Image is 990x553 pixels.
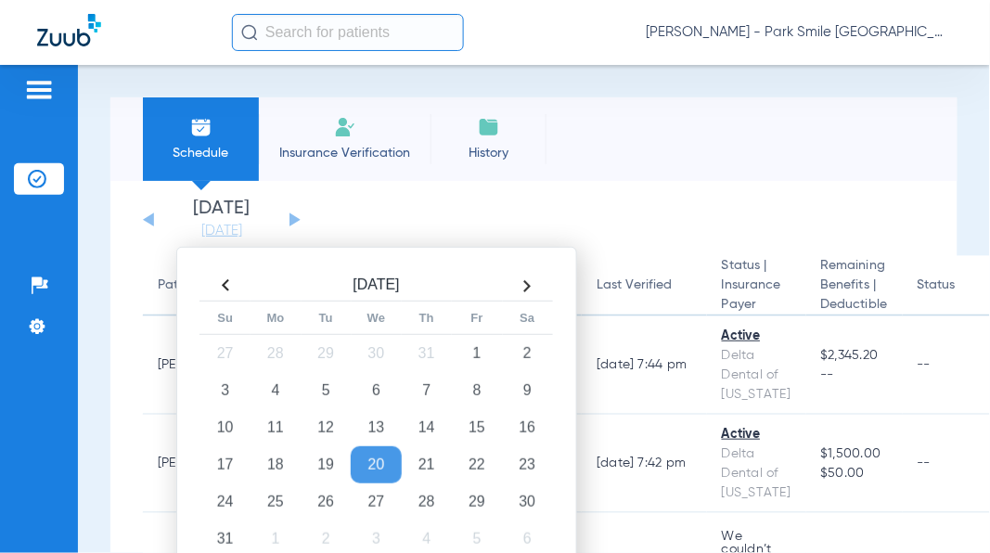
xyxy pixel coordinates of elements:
span: Schedule [157,144,245,162]
td: [DATE] 7:44 PM [582,316,707,415]
a: [DATE] [166,222,277,240]
img: Search Icon [241,24,258,41]
img: Zuub Logo [37,14,101,46]
div: Last Verified [597,276,672,295]
th: Remaining Benefits | [806,256,903,316]
img: hamburger-icon [24,79,54,101]
span: Deductible [821,295,888,315]
div: Patient Name [158,276,258,295]
div: Active [722,327,791,346]
div: Active [722,425,791,444]
span: [PERSON_NAME] - Park Smile [GEOGRAPHIC_DATA] [647,23,953,42]
div: Patient Name [158,276,239,295]
span: History [444,144,533,162]
img: Manual Insurance Verification [334,116,356,138]
img: History [478,116,500,138]
span: $50.00 [821,464,888,483]
span: Insurance Payer [722,276,791,315]
td: [DATE] 7:42 PM [582,415,707,513]
div: Delta Dental of [US_STATE] [722,444,791,503]
span: -- [821,366,888,385]
div: Last Verified [597,276,692,295]
th: [DATE] [251,271,502,302]
img: Schedule [190,116,212,138]
input: Search for patients [232,14,464,51]
span: $1,500.00 [821,444,888,464]
th: Status | [707,256,806,316]
span: Insurance Verification [273,144,417,162]
div: Delta Dental of [US_STATE] [722,346,791,405]
li: [DATE] [166,199,277,240]
span: $2,345.20 [821,346,888,366]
